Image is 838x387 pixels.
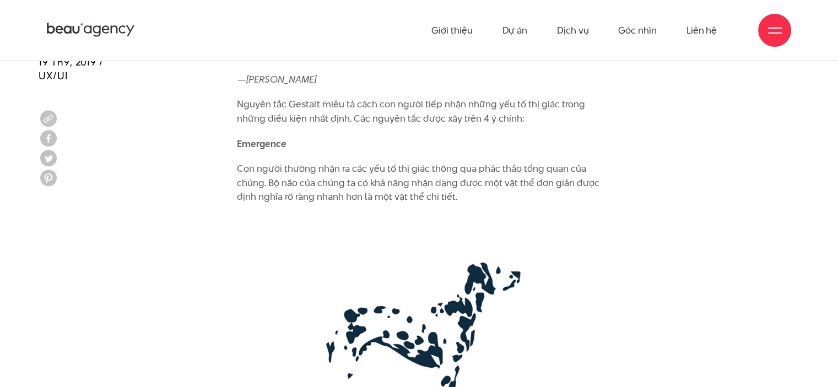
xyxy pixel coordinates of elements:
p: Nguyên tắc Gestalt miêu tả cách con người tiếp nhận những yếu tố thị giác trong những điều kiện n... [237,97,601,126]
i: — [237,73,246,86]
span: 19 Th9, 2019 / UX/UI [39,55,104,83]
p: Con người thường nhận ra các yếu tố thị giác thông qua phác thảo tổng quan của chúng. Bộ não của ... [237,162,601,204]
b: Emergence [237,137,286,150]
i: [PERSON_NAME] [246,73,316,86]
